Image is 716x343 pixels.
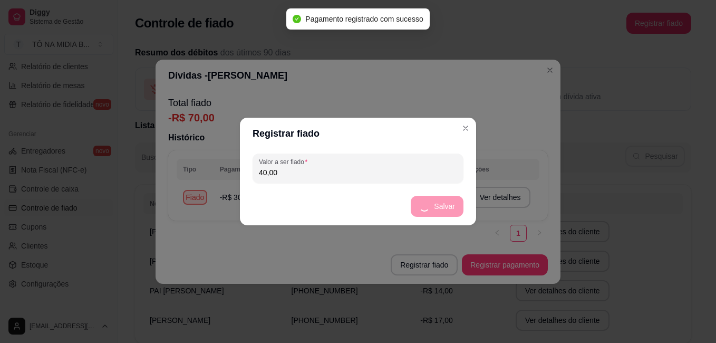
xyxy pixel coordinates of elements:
[259,167,457,178] input: Valor a ser fiado
[240,118,476,149] header: Registrar fiado
[305,15,423,23] span: Pagamento registrado com sucesso
[259,157,311,166] label: Valor a ser fiado
[293,15,301,23] span: check-circle
[457,120,474,137] button: Close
